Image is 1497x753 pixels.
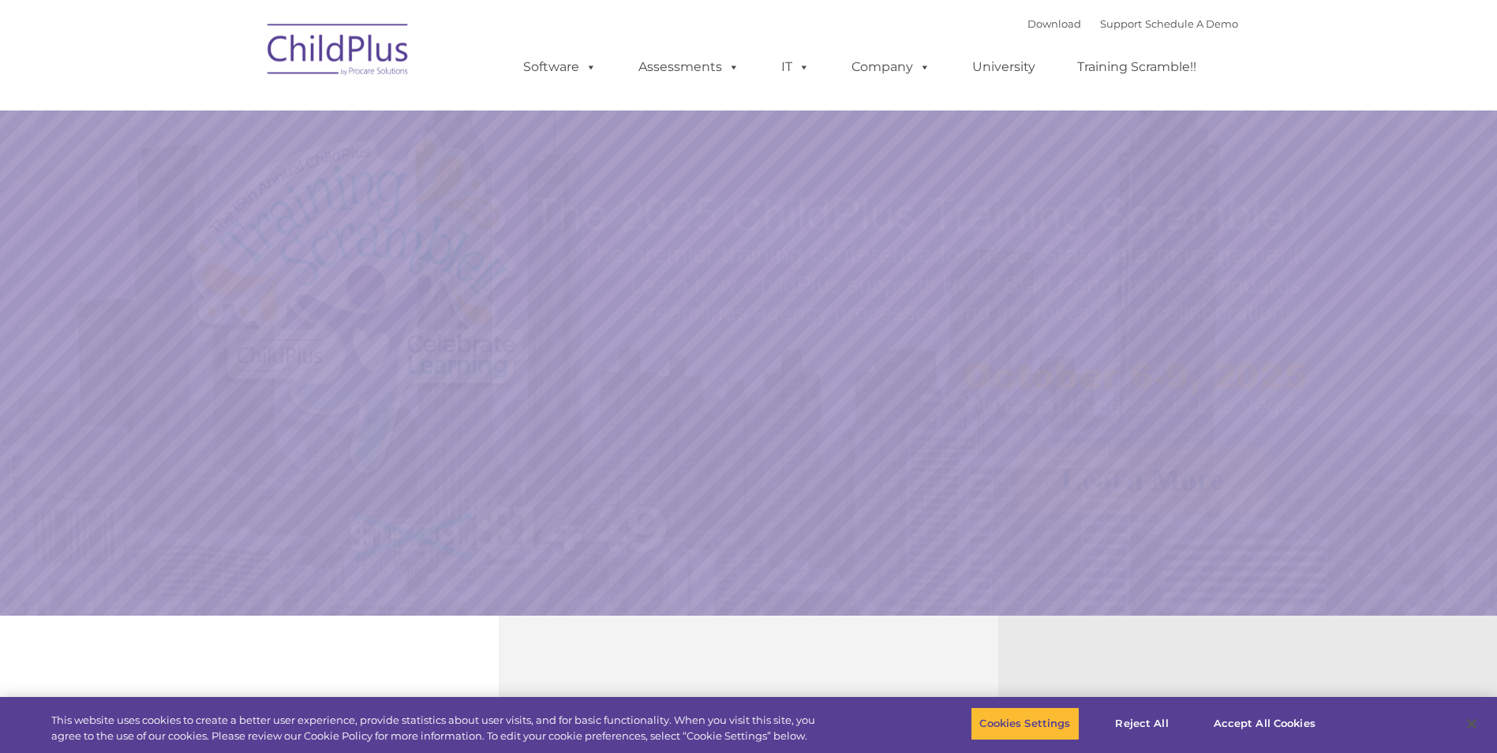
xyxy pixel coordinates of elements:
a: Learn More [1017,447,1267,513]
a: IT [765,51,825,83]
button: Close [1454,706,1489,741]
a: Training Scramble!! [1061,51,1212,83]
a: Schedule A Demo [1145,17,1238,30]
a: Company [836,51,946,83]
font: | [1027,17,1238,30]
a: University [956,51,1051,83]
a: Download [1027,17,1081,30]
button: Cookies Settings [971,707,1079,740]
div: This website uses cookies to create a better user experience, provide statistics about user visit... [51,713,823,744]
img: ChildPlus by Procare Solutions [260,13,417,92]
a: Support [1100,17,1142,30]
button: Reject All [1093,707,1192,740]
a: Software [507,51,612,83]
button: Accept All Cookies [1205,707,1324,740]
a: Assessments [623,51,755,83]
